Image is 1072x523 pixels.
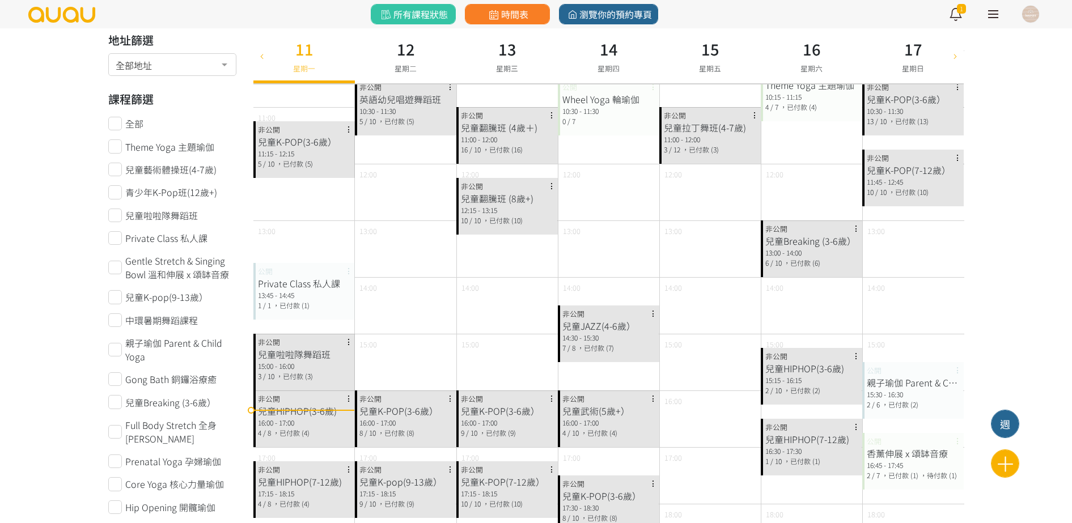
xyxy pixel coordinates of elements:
[461,404,553,418] div: 兒童K-POP(3-6歲）
[378,116,414,126] span: ，已付款 (5)
[116,57,228,71] span: 全部地址
[258,347,350,361] div: 兒童啦啦隊舞蹈班
[567,428,579,437] span: / 10
[258,418,350,428] div: 16:00 - 17:00
[125,163,217,176] span: 兒童藝術體操班(4-7歲)
[867,509,885,520] span: 18:00
[867,282,885,293] span: 14:00
[263,428,271,437] span: / 8
[395,37,417,61] h3: 12
[125,117,143,130] span: 全部
[562,106,655,116] div: 10:30 - 11:30
[867,399,870,409] span: 2
[888,116,929,126] span: ，已付款 (13)
[125,500,215,514] span: Hip Opening 開髖瑜伽
[359,116,363,126] span: 5
[766,509,783,520] span: 18:00
[664,452,682,463] span: 17:00
[563,169,581,180] span: 12:00
[664,509,682,520] span: 18:00
[461,144,468,154] span: 16
[371,4,456,24] a: 所有課程狀態
[699,63,721,74] span: 星期五
[957,4,966,14] span: 1
[598,63,620,74] span: 星期四
[125,254,236,281] span: Gentle Stretch & Singing Bowl 溫和伸展 x 頌缽音療
[867,389,959,399] div: 15:30 - 16:30
[125,313,198,327] span: 中環暑期舞蹈課程
[395,63,417,74] span: 星期二
[765,385,769,395] span: 2
[125,336,236,363] span: 親子瑜伽 Parent & Child Yoga
[562,333,655,343] div: 14:30 - 15:30
[461,339,479,350] span: 15:00
[765,234,858,248] div: 兒童Breaking (3-6歲）
[461,121,553,134] div: 兒童翻騰班 (4歲＋)
[562,503,655,513] div: 17:30 - 18:30
[765,248,858,258] div: 13:00 - 14:00
[258,361,350,371] div: 15:00 - 16:00
[496,63,518,74] span: 星期三
[562,513,566,522] span: 8
[258,290,350,300] div: 13:45 - 14:45
[258,226,276,236] span: 13:00
[461,205,553,215] div: 12:15 - 13:15
[800,63,823,74] span: 星期六
[559,4,658,24] a: 瀏覽你的預約專頁
[125,372,217,386] span: Gong Bath 銅鑼浴療癒
[258,148,350,159] div: 11:15 - 12:15
[461,192,553,205] div: 兒童翻騰班 (8歲+)
[359,92,452,106] div: 英語幼兒唱遊舞蹈班
[581,513,617,522] span: ，已付款 (8)
[875,116,887,126] span: / 10
[461,134,553,144] div: 11:00 - 12:00
[920,470,957,480] span: ，待付款 (1)
[765,432,858,446] div: 兒童HIPHOP(7-12歲)
[875,187,887,197] span: / 10
[258,277,350,290] div: Private Class 私人課
[867,92,959,106] div: 兒童K-POP(3-6歲）
[577,343,614,352] span: ，已付款 (7)
[293,63,315,74] span: 星期一
[486,7,528,21] span: 時間表
[125,140,214,154] span: Theme Yoga 主題瑜伽
[469,499,481,508] span: / 10
[765,102,769,112] span: 4
[867,376,959,389] div: 親子瑜伽 Parent & Child Yoga
[359,339,377,350] span: 15:00
[664,396,682,406] span: 16:00
[273,428,310,437] span: ，已付款 (4)
[888,187,929,197] span: ，已付款 (10)
[867,116,874,126] span: 13
[461,499,468,508] span: 10
[276,371,313,381] span: ，已付款 (3)
[496,37,518,61] h3: 13
[263,371,274,381] span: / 10
[125,396,216,409] span: 兒童Breaking (3-6歲）
[276,159,313,168] span: ，已付款 (5)
[258,371,261,381] span: 3
[469,215,481,225] span: / 10
[365,428,376,437] span: / 10
[765,446,858,456] div: 16:30 - 17:30
[125,185,217,199] span: 青少年K-Pop班(12歲+)
[765,258,769,267] span: 6
[378,428,414,437] span: ，已付款 (8)
[258,428,261,437] span: 4
[783,258,820,267] span: ，已付款 (6)
[359,499,363,508] span: 9
[359,452,377,463] span: 17:00
[258,499,261,508] span: 4
[273,300,310,310] span: ，已付款 (1)
[562,319,655,333] div: 兒童JAZZ(4-6歲）
[770,102,778,112] span: / 7
[770,456,782,466] span: / 10
[867,226,885,236] span: 13:00
[263,300,271,310] span: / 1
[125,231,207,245] span: Private Class 私人課
[125,209,198,222] span: 兒童啦啦隊舞蹈班
[125,290,208,304] span: 兒童K-pop(9-13歲）
[379,7,447,21] span: 所有課程狀態
[469,144,481,154] span: / 10
[867,447,959,460] div: 香薰伸展 x 頌缽音療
